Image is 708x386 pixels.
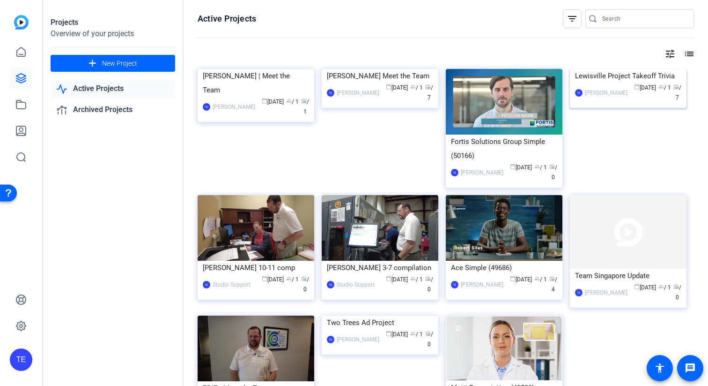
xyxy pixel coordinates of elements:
span: calendar_today [634,84,640,90]
span: / 1 [534,276,547,283]
div: [PERSON_NAME] [461,280,503,289]
span: group [658,84,664,90]
span: radio [425,276,431,281]
div: Two Trees Ad Project [327,316,433,330]
div: [PERSON_NAME] [461,168,503,177]
span: radio [673,284,679,289]
span: group [410,276,416,281]
span: [DATE] [262,98,284,105]
span: New Project [102,59,137,68]
div: [PERSON_NAME] [213,102,255,112]
span: radio [673,84,679,90]
span: / 1 [301,98,309,115]
span: / 1 [658,84,671,91]
div: [PERSON_NAME] 3-7 compilation [327,261,433,275]
span: / 1 [286,98,299,105]
span: group [286,276,292,281]
div: TE [327,89,334,97]
span: radio [549,276,555,281]
button: New Project [51,55,175,72]
mat-icon: list [683,48,694,60]
div: TE [575,289,583,296]
span: / 0 [301,276,309,293]
span: / 4 [549,276,557,293]
div: TE [451,281,458,288]
h1: Active Projects [198,13,256,24]
div: [PERSON_NAME] [585,88,627,98]
div: TE [575,89,583,97]
a: Active Projects [51,79,175,98]
span: [DATE] [510,276,532,283]
span: calendar_today [634,284,640,289]
div: SS [203,281,210,288]
span: / 0 [549,164,557,181]
span: calendar_today [262,276,267,281]
span: calendar_today [386,331,391,336]
div: Fortis Solutions Group Simple (50166) [451,135,557,163]
div: TE [327,336,334,343]
div: Studio Support [213,280,251,289]
span: / 1 [534,164,547,171]
span: group [658,284,664,289]
span: / 1 [286,276,299,283]
span: / 0 [673,284,681,301]
div: [PERSON_NAME] [585,288,627,297]
mat-icon: add [87,58,98,69]
div: [PERSON_NAME] Meet the Team [327,69,433,83]
a: Archived Projects [51,100,175,120]
span: radio [425,331,431,336]
span: [DATE] [386,84,408,91]
span: [DATE] [634,84,656,91]
span: group [534,276,540,281]
span: / 0 [425,331,433,348]
div: [PERSON_NAME] [337,335,379,344]
span: / 1 [658,284,671,291]
div: TE [203,103,210,111]
span: group [286,98,292,104]
div: TE [10,348,32,371]
span: calendar_today [386,276,391,281]
div: Team Singapore Update [575,269,681,283]
span: / 1 [410,84,423,91]
mat-icon: tune [664,48,676,60]
div: [PERSON_NAME] 10-11 comp [203,261,309,275]
span: [DATE] [634,284,656,291]
span: calendar_today [386,84,391,90]
span: radio [425,84,431,90]
span: group [534,164,540,169]
span: / 1 [410,331,423,338]
span: radio [301,276,307,281]
span: group [410,331,416,336]
div: TE [451,169,458,176]
span: [DATE] [386,331,408,338]
span: radio [549,164,555,169]
div: Overview of your projects [51,28,175,39]
span: calendar_today [510,164,516,169]
span: / 1 [410,276,423,283]
mat-icon: message [685,363,696,374]
span: radio [301,98,307,104]
img: blue-gradient.svg [14,15,29,30]
div: [PERSON_NAME] [337,88,379,98]
div: [PERSON_NAME] | Meet the Team [203,69,309,97]
div: SS [327,281,334,288]
div: Studio Support [337,280,375,289]
span: / 0 [425,276,433,293]
div: Ace Simple (49686) [451,261,557,275]
input: Search [602,13,686,24]
span: [DATE] [386,276,408,283]
span: [DATE] [262,276,284,283]
mat-icon: filter_list [567,13,578,24]
div: Projects [51,17,175,28]
span: group [410,84,416,90]
mat-icon: accessibility [654,363,665,374]
div: Lewisville Project Takeoff Trivia [575,69,681,83]
span: calendar_today [510,276,516,281]
span: calendar_today [262,98,267,104]
span: [DATE] [510,164,532,171]
span: / 7 [425,84,433,101]
span: / 7 [673,84,681,101]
